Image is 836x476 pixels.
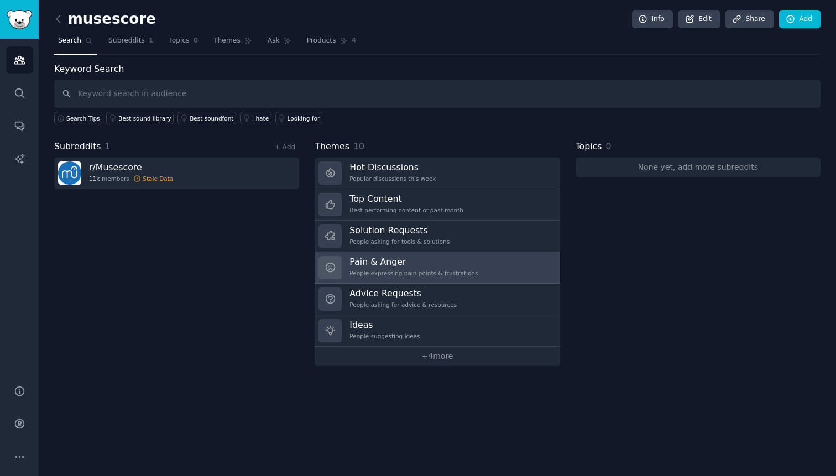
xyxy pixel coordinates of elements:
[7,10,32,29] img: GummySearch logo
[194,36,198,46] span: 0
[349,206,463,214] div: Best-performing content of past month
[165,32,202,55] a: Topics0
[54,64,124,74] label: Keyword Search
[307,36,336,46] span: Products
[169,36,189,46] span: Topics
[108,36,145,46] span: Subreddits
[118,114,171,122] div: Best sound library
[725,10,773,29] a: Share
[190,114,233,122] div: Best soundfont
[605,141,611,151] span: 0
[105,141,111,151] span: 1
[66,114,100,122] span: Search Tips
[149,36,154,46] span: 1
[353,141,364,151] span: 10
[303,32,360,55] a: Products4
[315,140,349,154] span: Themes
[58,36,81,46] span: Search
[315,252,560,284] a: Pain & AngerPeople expressing pain points & frustrations
[104,32,157,55] a: Subreddits1
[352,36,357,46] span: 4
[264,32,295,55] a: Ask
[315,158,560,189] a: Hot DiscussionsPopular discussions this week
[678,10,720,29] a: Edit
[274,143,295,151] a: + Add
[89,175,173,182] div: members
[349,193,463,205] h3: Top Content
[576,140,602,154] span: Topics
[54,80,821,108] input: Keyword search in audience
[349,319,420,331] h3: Ideas
[54,112,102,124] button: Search Tips
[576,158,821,177] a: None yet, add more subreddits
[315,284,560,315] a: Advice RequestsPeople asking for advice & resources
[54,158,299,189] a: r/Musescore11kmembersStale Data
[349,301,457,308] div: People asking for advice & resources
[349,269,478,277] div: People expressing pain points & frustrations
[213,36,241,46] span: Themes
[779,10,821,29] a: Add
[315,347,560,366] a: +4more
[54,140,101,154] span: Subreddits
[89,175,100,182] span: 11k
[54,32,97,55] a: Search
[349,175,436,182] div: Popular discussions this week
[349,332,420,340] div: People suggesting ideas
[349,256,478,268] h3: Pain & Anger
[177,112,236,124] a: Best soundfont
[89,161,173,173] h3: r/ Musescore
[268,36,280,46] span: Ask
[349,238,450,245] div: People asking for tools & solutions
[240,112,271,124] a: I hate
[315,315,560,347] a: IdeasPeople suggesting ideas
[210,32,256,55] a: Themes
[349,161,436,173] h3: Hot Discussions
[252,114,269,122] div: I hate
[349,287,457,299] h3: Advice Requests
[315,221,560,252] a: Solution RequestsPeople asking for tools & solutions
[349,224,450,236] h3: Solution Requests
[54,11,156,28] h2: musescore
[58,161,81,185] img: Musescore
[143,175,173,182] div: Stale Data
[315,189,560,221] a: Top ContentBest-performing content of past month
[288,114,320,122] div: Looking for
[632,10,673,29] a: Info
[275,112,322,124] a: Looking for
[106,112,174,124] a: Best sound library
